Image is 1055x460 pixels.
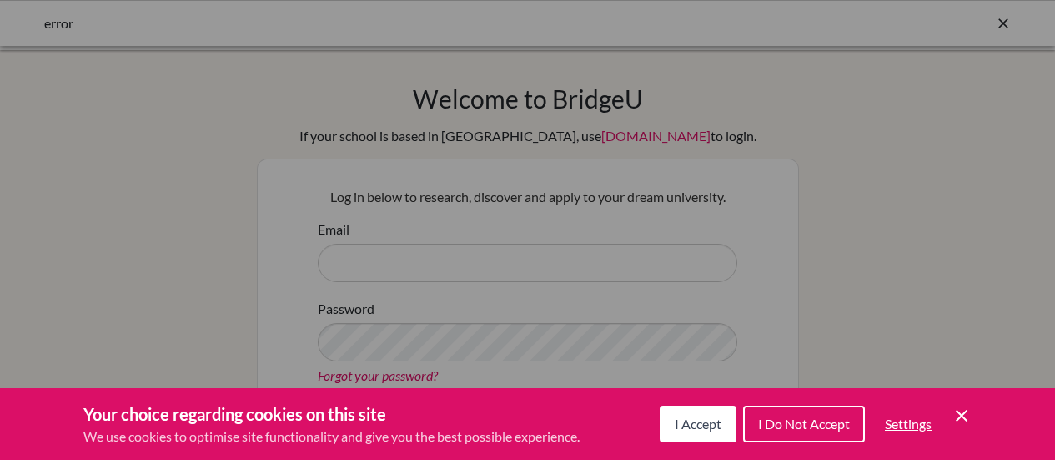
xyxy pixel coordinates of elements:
button: Settings [872,407,945,441]
h3: Your choice regarding cookies on this site [83,402,580,427]
button: Save and close [952,406,972,426]
button: I Accept [660,406,736,442]
button: I Do Not Accept [743,406,865,442]
span: Settings [885,416,932,432]
span: I Do Not Accept [758,416,850,432]
p: We use cookies to optimise site functionality and give you the best possible experience. [83,427,580,447]
span: I Accept [675,416,721,432]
